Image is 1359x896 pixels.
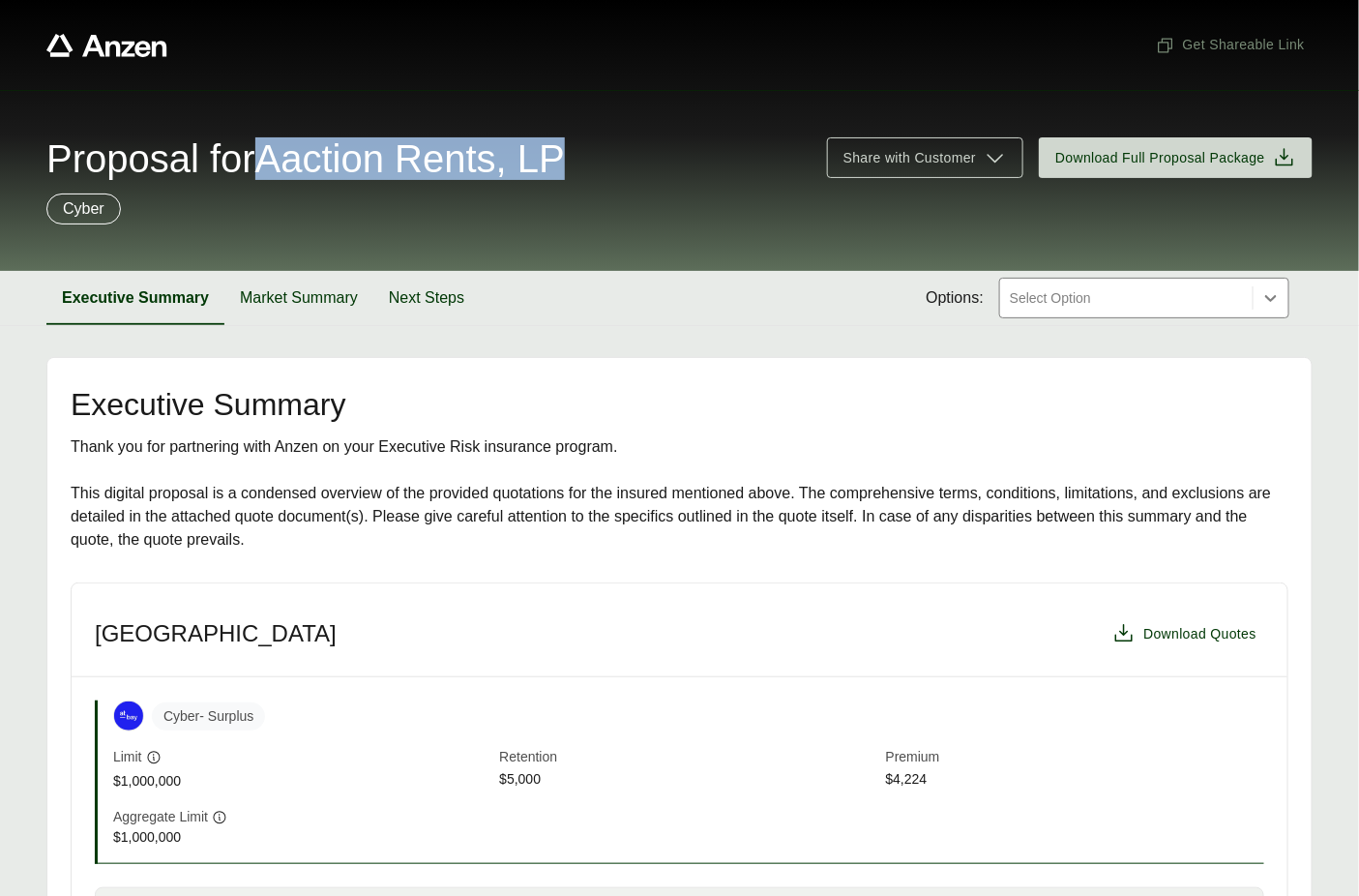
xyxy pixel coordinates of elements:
span: Download Full Proposal Package [1055,148,1265,168]
button: Market Summary [224,271,373,325]
span: Proposal for Aaction Rents, LP [46,139,565,178]
a: Anzen website [46,34,167,57]
span: Get Shareable Link [1156,35,1305,55]
p: Cyber [63,197,104,221]
button: Next Steps [373,271,480,325]
span: $4,224 [886,769,1264,791]
div: Thank you for partnering with Anzen on your Executive Risk insurance program. This digital propos... [71,435,1288,552]
span: $1,000,000 [113,827,491,848]
span: Download Quotes [1143,624,1256,644]
button: Download Quotes [1105,614,1264,653]
button: Download Full Proposal Package [1039,137,1313,178]
span: $5,000 [499,769,877,791]
span: Options: [926,286,984,310]
button: Get Shareable Link [1148,27,1313,63]
h2: Executive Summary [71,389,1288,420]
button: Executive Summary [46,271,224,325]
span: Share with Customer [843,148,976,168]
h3: [GEOGRAPHIC_DATA] [95,619,337,648]
span: Retention [499,747,877,769]
span: Cyber - Surplus [152,702,265,731]
span: Limit [113,747,142,767]
span: $1,000,000 [113,771,491,791]
button: Share with Customer [827,137,1023,178]
span: Premium [886,747,1264,769]
img: At-Bay [114,702,143,731]
span: Aggregate Limit [113,807,208,827]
